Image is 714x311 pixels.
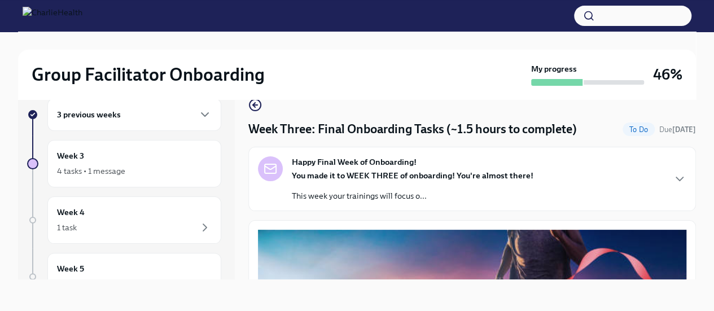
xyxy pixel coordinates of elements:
strong: My progress [531,63,577,75]
div: 1 task [57,278,77,290]
h6: Week 4 [57,206,85,218]
strong: You made it to WEEK THREE of onboarding! You're almost there! [292,170,533,181]
span: August 16th, 2025 10:00 [659,124,696,135]
strong: [DATE] [672,125,696,134]
h4: Week Three: Final Onboarding Tasks (~1.5 hours to complete) [248,121,577,138]
a: Week 41 task [27,196,221,244]
a: Week 34 tasks • 1 message [27,140,221,187]
h6: 3 previous weeks [57,108,121,121]
a: Week 51 task [27,253,221,300]
div: 3 previous weeks [47,98,221,131]
span: To Do [623,125,655,134]
h3: 46% [653,64,682,85]
h2: Group Facilitator Onboarding [32,63,265,86]
h6: Week 5 [57,262,84,275]
p: This week your trainings will focus o... [292,190,533,202]
span: Due [659,125,696,134]
h6: Week 3 [57,150,84,162]
div: 4 tasks • 1 message [57,165,125,177]
strong: Happy Final Week of Onboarding! [292,156,417,168]
img: CharlieHealth [23,7,82,25]
div: 1 task [57,222,77,233]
